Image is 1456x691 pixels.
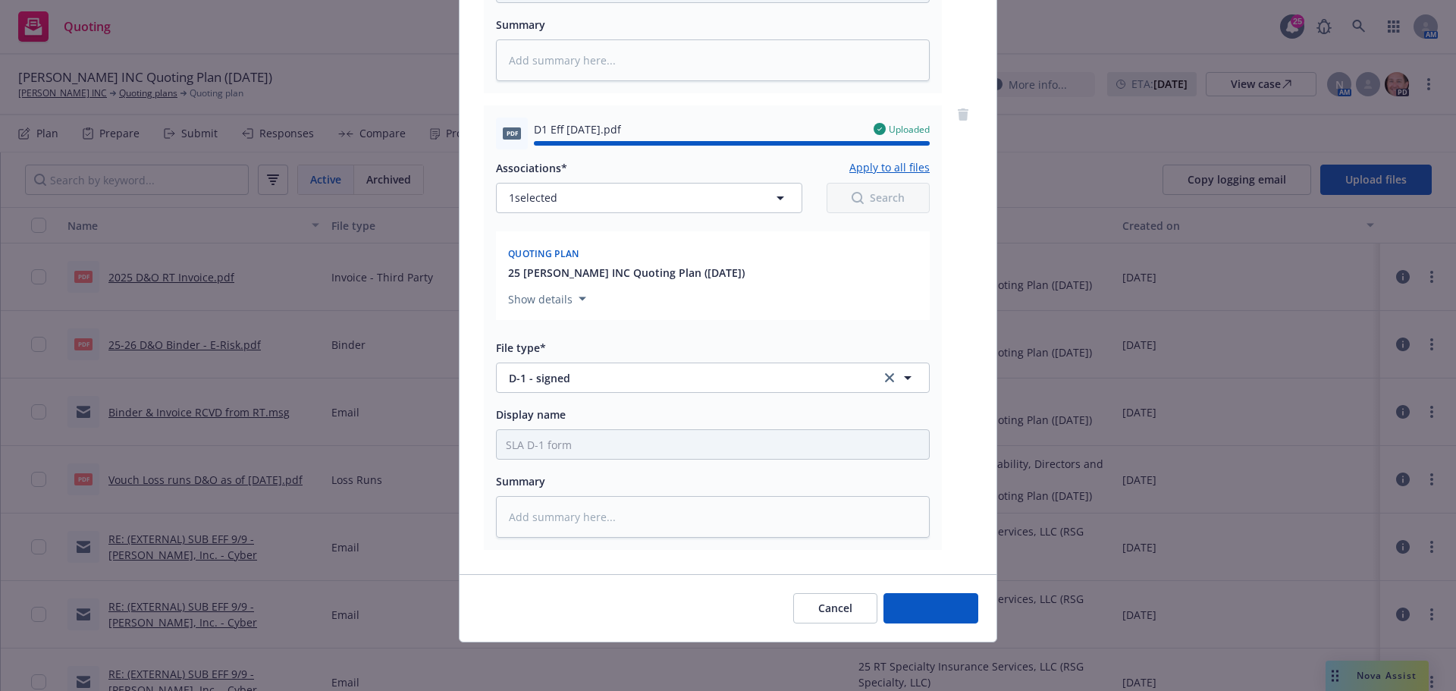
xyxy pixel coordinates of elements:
button: 1selected [496,183,802,213]
a: clear selection [880,369,899,387]
button: Cancel [793,593,877,623]
button: Apply to all files [849,159,930,177]
span: Summary [496,17,545,32]
button: 25 [PERSON_NAME] INC Quoting Plan ([DATE]) [508,265,745,281]
span: 1 selected [509,190,557,206]
span: File type* [496,341,546,355]
button: Add files [883,593,978,623]
span: Associations* [496,161,567,175]
input: Add display name here... [497,430,929,459]
span: Summary [496,474,545,488]
span: pdf [503,127,521,139]
span: Cancel [818,601,852,615]
span: Add files [908,601,953,615]
span: D-1 - signed [509,370,860,386]
span: Display name [496,407,566,422]
a: remove [954,105,972,124]
span: Uploaded [889,123,930,136]
button: D-1 - signedclear selection [496,363,930,393]
span: Quoting plan [508,247,579,260]
span: D1 Eff [DATE].pdf [534,121,621,137]
button: Show details [502,290,592,308]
